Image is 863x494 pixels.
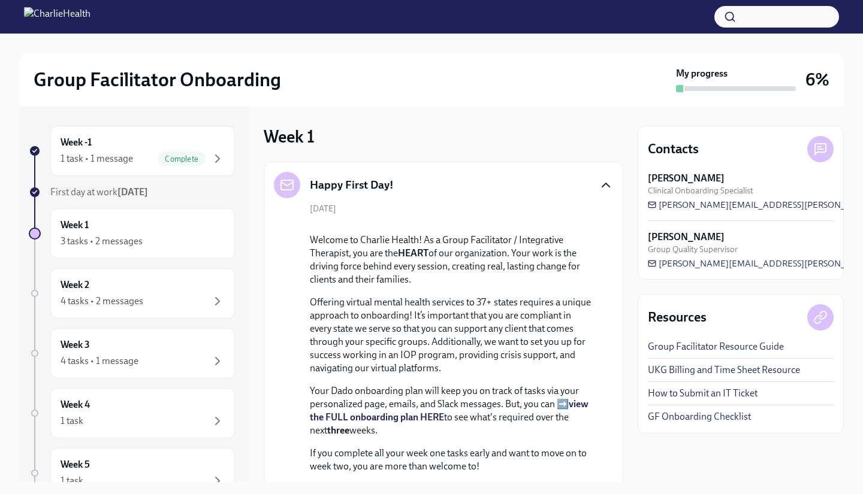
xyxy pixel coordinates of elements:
h6: Week 4 [61,398,90,411]
span: [DATE] [310,203,336,214]
h3: Week 1 [264,126,315,147]
h2: Group Facilitator Onboarding [34,68,281,92]
h3: 6% [805,69,829,90]
a: Week -11 task • 1 messageComplete [29,126,235,176]
h5: Happy First Day! [310,177,394,193]
p: Welcome to Charlie Health! As a Group Facilitator / Integrative Therapist, you are the of our org... [310,234,594,286]
h4: Contacts [648,140,699,158]
a: Week 41 task [29,388,235,438]
a: How to Submit an IT Ticket [648,387,758,400]
h6: Week -1 [61,136,92,149]
span: Group Quality Supervisor [648,244,738,255]
a: Group Facilitator Resource Guide [648,340,784,353]
a: Week 24 tasks • 2 messages [29,268,235,319]
div: 1 task • 1 message [61,152,133,165]
div: 4 tasks • 1 message [61,354,138,368]
p: Offering virtual mental health services to 37+ states requires a unique approach to onboarding! I... [310,296,594,375]
strong: HEART [398,247,429,259]
div: 3 tasks • 2 messages [61,235,143,248]
div: 1 task [61,414,83,428]
h6: Week 5 [61,458,90,471]
p: Your Dado onboarding plan will keep you on track of tasks via your personalized page, emails, and... [310,384,594,437]
span: First day at work [50,186,148,198]
a: Week 13 tasks • 2 messages [29,208,235,259]
strong: [DATE] [117,186,148,198]
strong: [PERSON_NAME] [648,172,725,185]
a: UKG Billing and Time Sheet Resource [648,363,800,377]
h6: Week 3 [61,338,90,351]
a: Week 34 tasks • 1 message [29,328,235,378]
img: CharlieHealth [24,7,90,26]
span: Clinical Onboarding Specialist [648,185,753,196]
div: 4 tasks • 2 messages [61,295,143,308]
strong: My progress [676,67,728,80]
h6: Week 2 [61,278,89,292]
strong: [PERSON_NAME] [648,231,725,244]
a: GF Onboarding Checklist [648,410,751,423]
h6: Week 1 [61,219,89,232]
p: If you complete all your week one tasks early and want to move on to week two, you are more than ... [310,447,594,473]
div: 1 task [61,474,83,487]
span: Complete [158,154,206,163]
a: First day at work[DATE] [29,186,235,199]
strong: three [327,425,349,436]
h4: Resources [648,308,707,326]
